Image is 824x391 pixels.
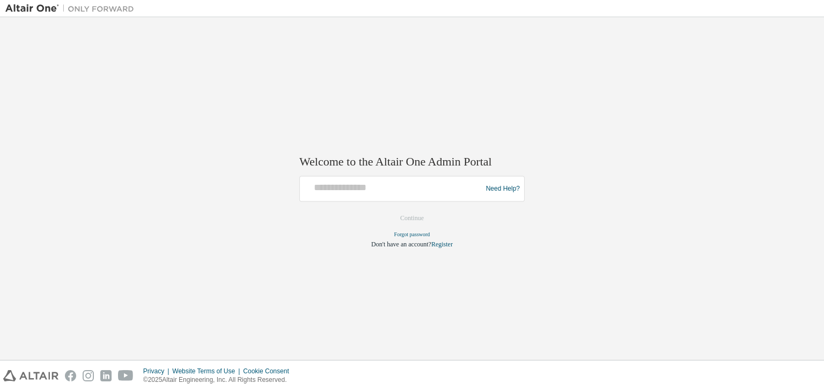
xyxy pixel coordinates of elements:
img: instagram.svg [83,370,94,381]
div: Privacy [143,367,172,375]
h2: Welcome to the Altair One Admin Portal [299,154,525,169]
img: Altair One [5,3,139,14]
img: youtube.svg [118,370,134,381]
p: © 2025 Altair Engineering, Inc. All Rights Reserved. [143,375,296,385]
a: Forgot password [394,232,430,238]
div: Cookie Consent [243,367,295,375]
img: altair_logo.svg [3,370,58,381]
img: linkedin.svg [100,370,112,381]
span: Don't have an account? [371,241,431,249]
img: facebook.svg [65,370,76,381]
div: Website Terms of Use [172,367,243,375]
a: Register [431,241,453,249]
